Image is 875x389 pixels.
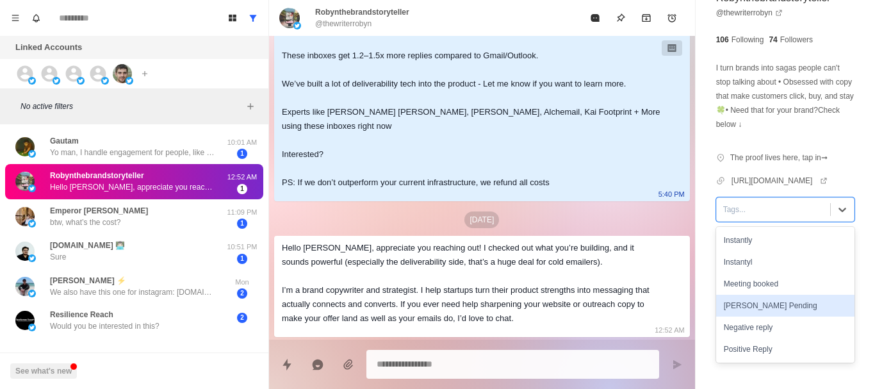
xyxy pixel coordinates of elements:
p: @thewriterrobyn [315,18,372,29]
img: picture [15,311,35,330]
p: 106 [716,34,729,46]
p: Followers [780,34,813,46]
button: Mark as read [582,5,608,31]
p: 5:40 PM [658,187,685,201]
p: [PERSON_NAME] ⚡️ [50,275,126,286]
button: Add account [137,66,152,81]
div: [PERSON_NAME] Pending [716,295,855,317]
p: Following [732,34,764,46]
p: 74 [769,34,777,46]
p: Robynthebrandstoryteller [315,6,409,18]
button: Add filters [243,99,258,114]
p: We also have this one for instagram: [DOMAIN_NAME][URL] This one for LinkedIn: [DOMAIN_NAME][URL]... [50,286,217,298]
p: Gautam [50,135,79,147]
button: Quick replies [274,352,300,377]
p: I turn brands into sagas people can't stop talking about • Obsessed with copy that make customers... [716,61,855,131]
img: picture [15,137,35,156]
p: 10:01 AM [226,137,258,148]
div: Hello [PERSON_NAME], appreciate you reaching out! I checked out what you’re building, and it soun... [282,241,662,326]
span: 2 [237,288,247,299]
div: Negative reply [716,317,855,338]
div: Instantyl [716,251,855,273]
img: picture [28,220,36,228]
p: Emperor [PERSON_NAME] [50,205,148,217]
div: Instantly [716,229,855,251]
p: 10:51 PM [226,242,258,252]
span: 1 [237,149,247,159]
button: See what's new [10,363,77,379]
img: picture [15,172,35,191]
img: picture [15,277,35,296]
img: picture [113,64,132,83]
span: 1 [237,254,247,264]
img: picture [126,77,133,85]
p: Mon [226,277,258,288]
img: picture [77,77,85,85]
p: The proof lives here, tap in➞ [730,152,828,163]
div: Meeting booked [716,273,855,295]
img: picture [53,77,60,85]
img: picture [28,254,36,262]
button: Archive [634,5,659,31]
img: picture [28,324,36,331]
img: picture [15,242,35,261]
div: Positive Reply [716,338,855,360]
img: picture [293,22,301,29]
p: Yo man, I handle engagement for people, like commenting and interacting as you, around 100+ a day... [50,147,217,158]
p: [DATE] [464,211,499,228]
img: picture [28,185,36,192]
a: @thewriterrobyn [716,7,783,19]
button: Pin [608,5,634,31]
img: picture [28,150,36,158]
a: [URL][DOMAIN_NAME] [732,175,828,186]
span: 1 [237,219,247,229]
button: Board View [222,8,243,28]
span: 1 [237,184,247,194]
button: Add reminder [659,5,685,31]
p: Linked Accounts [15,41,82,54]
p: 12:52 AM [655,323,684,337]
button: Send message [664,352,690,377]
p: Would you be interested in this? [50,320,159,332]
span: 2 [237,313,247,323]
img: picture [279,8,300,28]
p: 11:09 PM [226,207,258,218]
p: 12:52 AM [226,172,258,183]
button: Menu [5,8,26,28]
img: picture [28,77,36,85]
p: Sure [50,251,66,263]
button: Notifications [26,8,46,28]
p: Hello [PERSON_NAME], appreciate you reaching out! I checked out what you’re building, and it soun... [50,181,217,193]
p: [DOMAIN_NAME] 👨🏻‍💻 [50,240,125,251]
img: picture [28,290,36,297]
button: Add media [336,352,361,377]
img: picture [101,77,109,85]
button: Show all conversations [243,8,263,28]
p: Resilience Reach [50,309,113,320]
button: Reply with AI [305,352,331,377]
p: Robynthebrandstoryteller [50,170,144,181]
p: btw, what’s the cost? [50,217,121,228]
img: picture [15,207,35,226]
p: No active filters [20,101,243,112]
div: Do you send cold emails? We’ve built a private infrastructure from scratch to help you land in th... [282,6,662,190]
